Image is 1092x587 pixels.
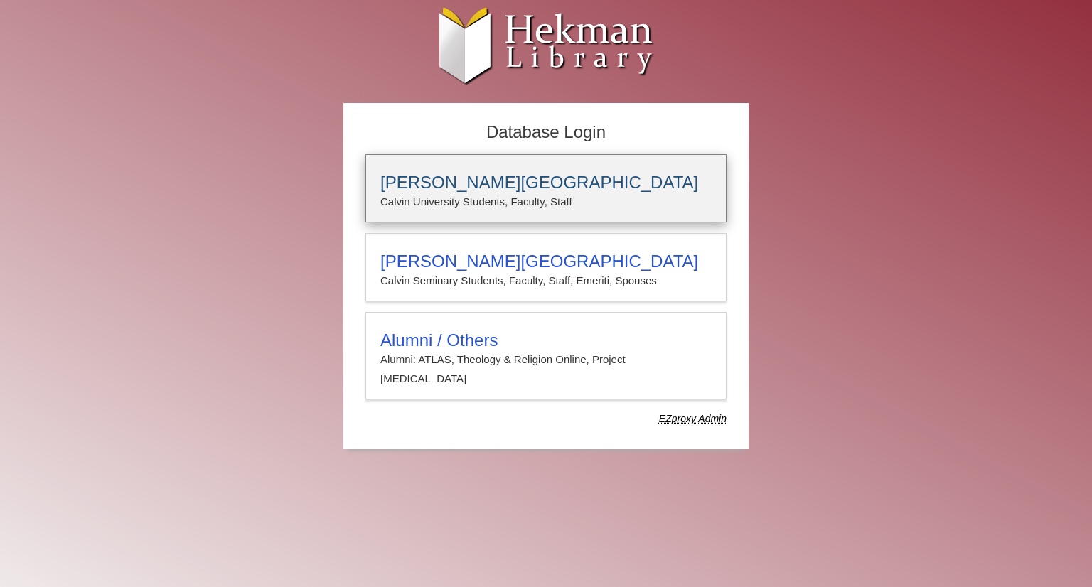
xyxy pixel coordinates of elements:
p: Calvin Seminary Students, Faculty, Staff, Emeriti, Spouses [380,271,712,290]
h3: [PERSON_NAME][GEOGRAPHIC_DATA] [380,173,712,193]
summary: Alumni / OthersAlumni: ATLAS, Theology & Religion Online, Project [MEDICAL_DATA] [380,330,712,388]
p: Alumni: ATLAS, Theology & Religion Online, Project [MEDICAL_DATA] [380,350,712,388]
h3: [PERSON_NAME][GEOGRAPHIC_DATA] [380,252,712,271]
a: [PERSON_NAME][GEOGRAPHIC_DATA]Calvin Seminary Students, Faculty, Staff, Emeriti, Spouses [365,233,727,301]
h3: Alumni / Others [380,330,712,350]
p: Calvin University Students, Faculty, Staff [380,193,712,211]
a: [PERSON_NAME][GEOGRAPHIC_DATA]Calvin University Students, Faculty, Staff [365,154,727,222]
h2: Database Login [358,118,734,147]
dfn: Use Alumni login [659,413,727,424]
